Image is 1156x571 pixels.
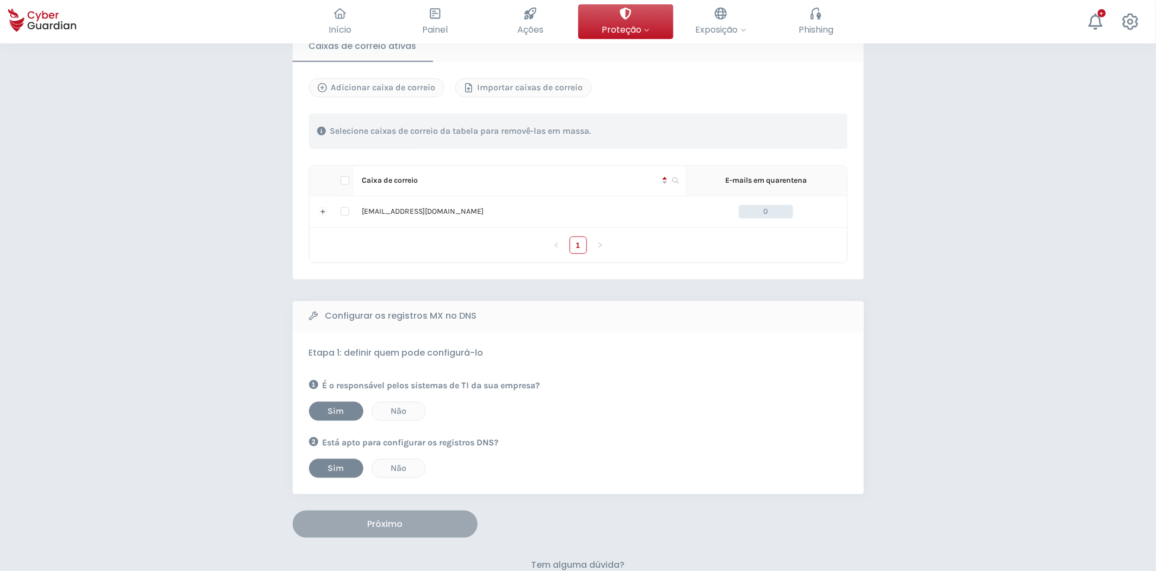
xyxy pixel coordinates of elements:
[309,78,444,97] button: Adicionar caixa de correio
[362,206,677,218] div: [EMAIL_ADDRESS][DOMAIN_NAME]
[388,4,483,39] button: Painel
[464,81,583,94] div: Importar caixas de correio
[531,560,625,570] h3: Tem alguma dúvida?
[423,23,448,36] span: Painel
[591,237,609,254] li: Próxima página
[769,4,864,39] button: Phishing
[372,459,426,478] button: Não
[329,23,351,36] span: Início
[317,405,355,418] div: Sim
[293,32,433,62] button: Caixas de correio ativas
[318,207,327,216] button: Expandir linha
[1098,9,1106,17] div: +
[325,309,477,322] b: Configurar os registros MX no DNS
[301,518,469,531] div: Próximo
[455,78,592,97] button: Importar caixas de correio
[323,380,540,391] p: É o responsável pelos sistemas de TI da sua empresa?
[483,4,578,39] button: Ações
[799,23,833,36] span: Phishing
[597,242,603,249] span: right
[673,4,769,39] button: Exposição
[739,205,793,219] span: 0
[362,175,660,187] span: Caixa de correio
[517,23,543,36] span: Ações
[293,511,478,538] button: Próximo
[318,81,436,94] div: Adicionar caixa de correio
[548,237,565,254] button: left
[578,4,673,39] button: Proteção
[380,462,417,475] div: Não
[591,237,609,254] button: right
[293,4,388,39] button: Início
[553,242,560,249] span: left
[696,23,746,36] span: Exposição
[372,402,426,421] button: Não
[317,462,355,475] div: Sim
[309,347,848,358] h3: Etapa 1: definir quem pode configurá-lo
[570,237,586,253] a: 1
[323,437,499,448] p: Está apto para configurar os registros DNS?
[685,166,846,196] th: E-mails em quarentena
[570,237,587,254] li: 1
[309,402,363,421] button: Sim
[309,459,363,478] button: Sim
[330,126,591,136] p: Selecione caixas de correio da tabela para removê-las em massa.
[380,405,417,418] div: Não
[602,23,650,36] span: Proteção
[354,166,686,196] th: Caixa de correio
[548,237,565,254] li: Página anterior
